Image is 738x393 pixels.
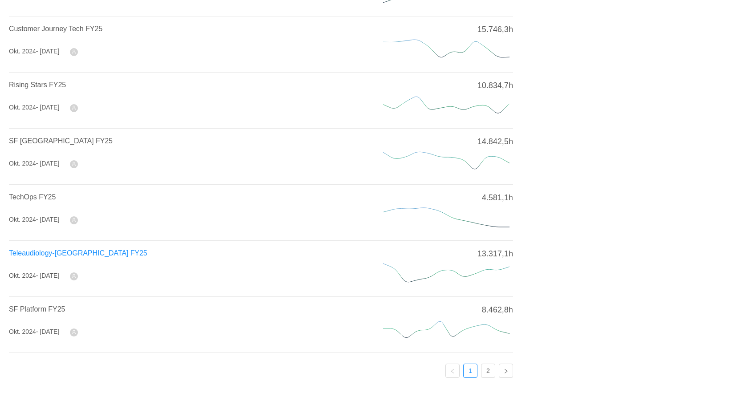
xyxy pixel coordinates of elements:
a: Teleaudiology-[GEOGRAPHIC_DATA] FY25 [9,249,147,257]
li: Previous Page [445,364,460,378]
a: Rising Stars FY25 [9,81,66,89]
span: 13.317,1h [477,248,513,260]
a: 1 [464,364,477,377]
a: TechOps FY25 [9,193,56,201]
span: - [DATE] [36,272,60,279]
span: - [DATE] [36,328,60,335]
i: icon: user [72,274,76,278]
span: - [DATE] [36,216,60,223]
div: Okt. 2024 [9,159,59,168]
span: 4.581,1h [482,192,513,204]
a: 2 [481,364,495,377]
li: 1 [463,364,477,378]
a: SF Platform FY25 [9,305,65,313]
i: icon: user [72,218,76,222]
i: icon: left [450,369,455,374]
span: 14.842,5h [477,136,513,148]
div: Okt. 2024 [9,103,59,112]
div: Okt. 2024 [9,215,59,224]
span: 10.834,7h [477,80,513,92]
li: Next Page [499,364,513,378]
span: - [DATE] [36,104,60,111]
a: Customer Journey Tech FY25 [9,25,102,32]
a: SF [GEOGRAPHIC_DATA] FY25 [9,137,113,145]
i: icon: right [503,369,509,374]
i: icon: user [72,49,76,54]
i: icon: user [72,162,76,166]
i: icon: user [72,105,76,110]
span: - [DATE] [36,48,60,55]
div: Okt. 2024 [9,327,59,336]
span: 15.746,3h [477,24,513,36]
i: icon: user [72,330,76,334]
span: - [DATE] [36,160,60,167]
div: Okt. 2024 [9,47,59,56]
span: 8.462,8h [482,304,513,316]
div: Okt. 2024 [9,271,59,280]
